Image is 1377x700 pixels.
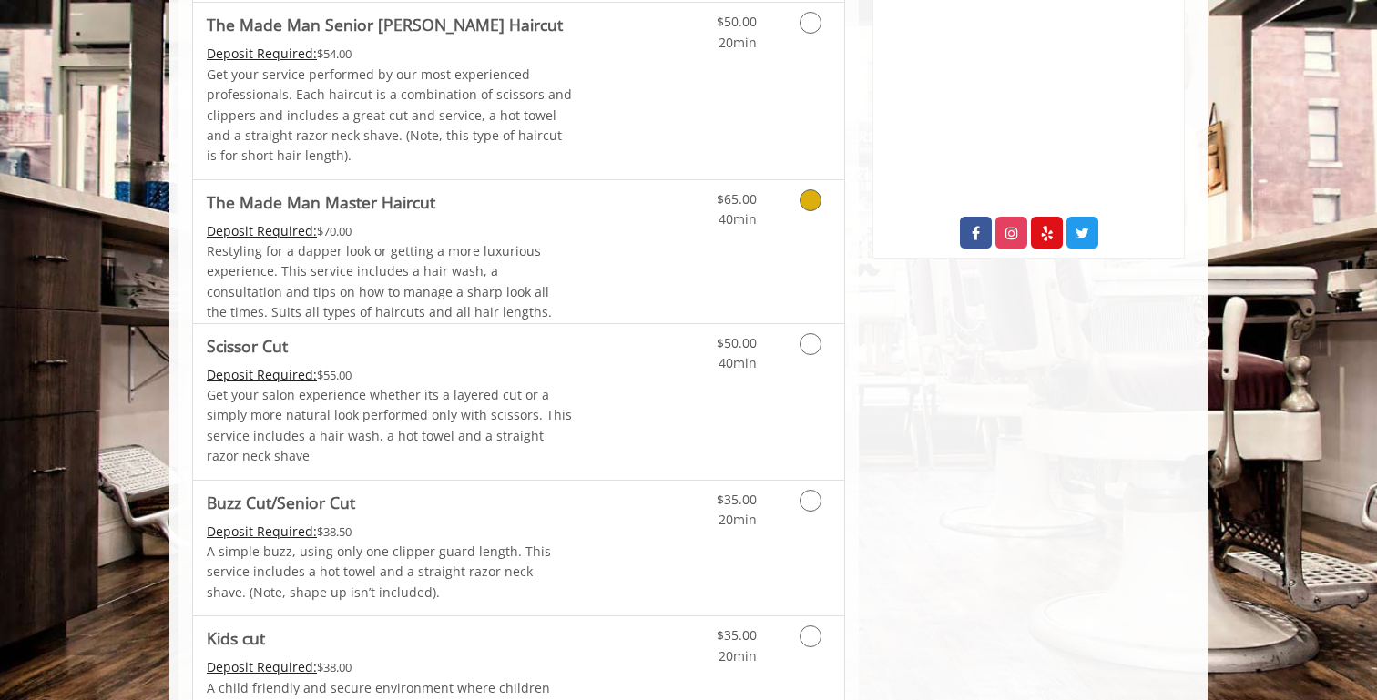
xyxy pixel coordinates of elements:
div: $54.00 [207,44,573,64]
p: A simple buzz, using only one clipper guard length. This service includes a hot towel and a strai... [207,542,573,603]
span: $50.00 [717,13,757,30]
span: $35.00 [717,626,757,644]
span: This service needs some Advance to be paid before we block your appointment [207,222,317,239]
b: Buzz Cut/Senior Cut [207,490,355,515]
p: Get your salon experience whether its a layered cut or a simply more natural look performed only ... [207,385,573,467]
span: Restyling for a dapper look or getting a more luxurious experience. This service includes a hair ... [207,242,552,320]
span: This service needs some Advance to be paid before we block your appointment [207,522,317,540]
span: 40min [719,354,757,371]
b: The Made Man Senior [PERSON_NAME] Haircut [207,12,563,37]
p: Get your service performed by our most experienced professionals. Each haircut is a combination o... [207,65,573,167]
div: $55.00 [207,365,573,385]
div: $38.50 [207,522,573,542]
span: 20min [719,511,757,528]
b: The Made Man Master Haircut [207,189,435,215]
span: This service needs some Advance to be paid before we block your appointment [207,366,317,383]
span: 40min [719,210,757,228]
b: Scissor Cut [207,333,288,359]
div: $38.00 [207,657,573,677]
span: $35.00 [717,491,757,508]
b: Kids cut [207,625,265,651]
span: 20min [719,647,757,664]
span: $65.00 [717,190,757,208]
span: $50.00 [717,334,757,351]
span: This service needs some Advance to be paid before we block your appointment [207,45,317,62]
div: $70.00 [207,221,573,241]
span: 20min [719,34,757,51]
span: This service needs some Advance to be paid before we block your appointment [207,658,317,675]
